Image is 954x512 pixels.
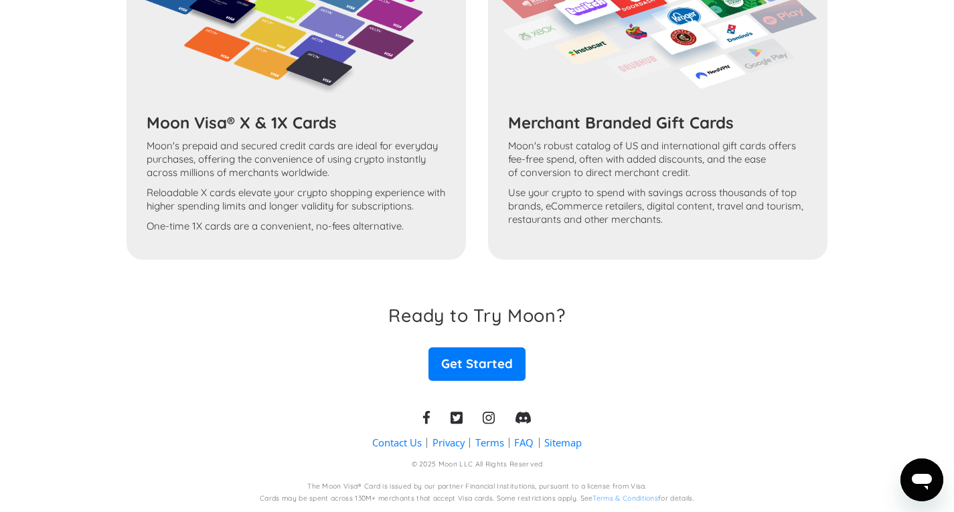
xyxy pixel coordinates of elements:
[412,460,543,470] div: © 2025 Moon LLC All Rights Reserved
[544,436,582,450] a: Sitemap
[428,347,525,381] a: Get Started
[592,494,658,503] a: Terms & Conditions
[260,494,694,504] div: Cards may be spent across 130M+ merchants that accept Visa cards. Some restrictions apply. See fo...
[508,112,807,133] h3: Merchant Branded Gift Cards
[432,436,465,450] a: Privacy
[514,436,534,450] a: FAQ
[372,436,422,450] a: Contact Us
[900,458,943,501] iframe: Button to launch messaging window
[388,305,565,326] h3: Ready to Try Moon?
[508,186,807,226] p: Use your crypto to spend with savings across thousands of top brands, eCommerce retailers, digita...
[307,482,647,492] div: The Moon Visa® Card is issued by our partner Financial Institutions, pursuant to a license from V...
[508,139,807,179] p: Moon's robust catalog of US and international gift cards offers fee-free spend, often with added ...
[475,436,504,450] a: Terms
